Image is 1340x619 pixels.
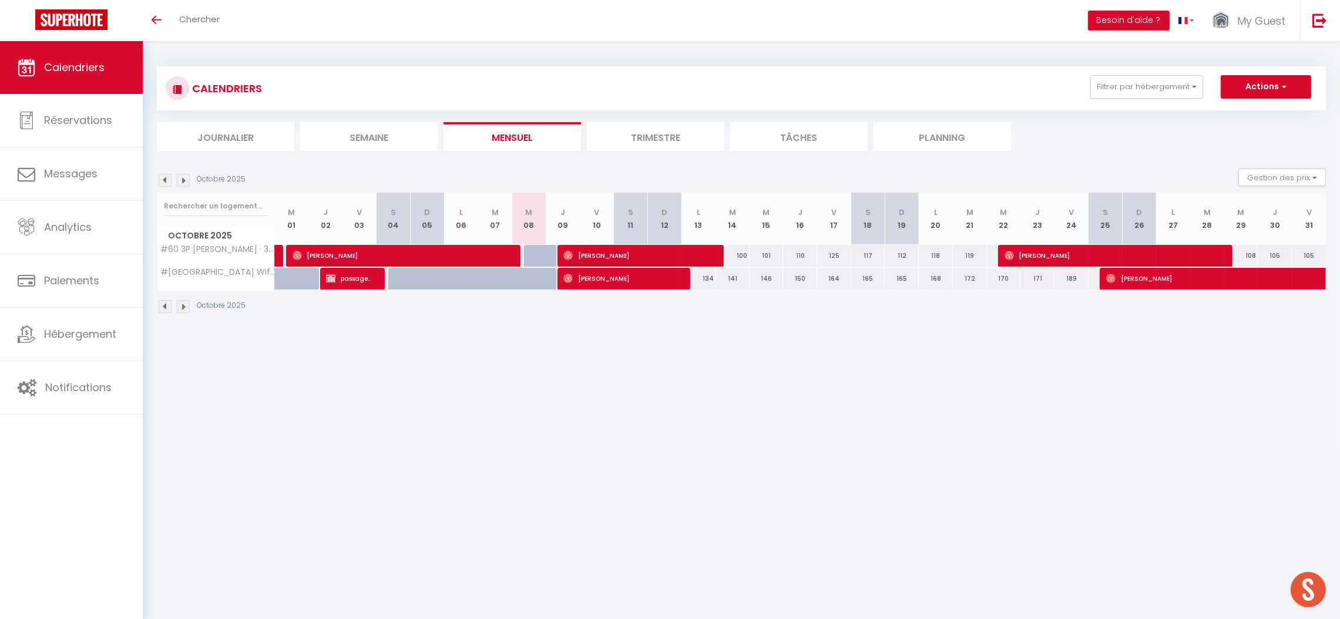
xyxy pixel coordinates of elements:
abbr: J [1035,207,1040,218]
abbr: M [966,207,973,218]
span: Octobre 2025 [157,227,274,244]
div: 112 [885,245,919,267]
div: 101 [750,245,784,267]
th: 20 [919,193,953,245]
button: Actions [1221,75,1311,99]
p: Octobre 2025 [197,300,246,311]
abbr: V [1307,207,1312,218]
abbr: M [1237,207,1244,218]
div: 118 [919,245,953,267]
span: [PERSON_NAME] [563,267,677,290]
th: 08 [512,193,546,245]
div: 110 [783,245,817,267]
abbr: M [729,207,736,218]
div: 165 [885,268,919,290]
abbr: D [661,207,667,218]
th: 26 [1122,193,1156,245]
abbr: S [865,207,871,218]
abbr: J [798,207,802,218]
input: Rechercher un logement... [164,196,268,217]
span: Chercher [179,13,220,25]
div: Ouvrir le chat [1291,572,1326,607]
div: 165 [851,268,885,290]
li: Tâches [730,122,868,151]
th: 27 [1156,193,1190,245]
li: Mensuel [444,122,581,151]
th: 02 [308,193,342,245]
abbr: D [1136,207,1142,218]
th: 29 [1224,193,1258,245]
th: 04 [377,193,411,245]
span: #60 3P [PERSON_NAME] · 3P [PERSON_NAME] centrale proche mer,Promenade/AC &WIFI [159,245,277,254]
div: 108 [1224,245,1258,267]
abbr: L [1171,207,1175,218]
span: Notifications [45,380,112,395]
li: Trimestre [587,122,724,151]
button: Gestion des prix [1238,169,1326,186]
abbr: S [1103,207,1108,218]
div: 105 [1258,245,1292,267]
th: 11 [614,193,648,245]
th: 09 [546,193,580,245]
th: 30 [1258,193,1292,245]
th: 22 [987,193,1021,245]
abbr: M [1204,207,1211,218]
div: 105 [1292,245,1326,267]
th: 18 [851,193,885,245]
img: ... [1212,11,1230,31]
div: 141 [716,268,750,290]
h3: CALENDRIERS [189,75,262,102]
abbr: L [934,207,938,218]
div: 172 [953,268,987,290]
abbr: L [697,207,700,218]
span: passage du technicien du proprio pour l'humidité ménage à faire après intervention [326,267,371,290]
th: 25 [1089,193,1123,245]
span: Analytics [44,220,92,234]
th: 13 [681,193,716,245]
span: Réservations [44,113,112,127]
abbr: M [288,207,295,218]
abbr: V [831,207,837,218]
th: 23 [1020,193,1054,245]
span: Calendriers [44,60,105,75]
span: My Guest [1237,14,1285,28]
button: Besoin d'aide ? [1088,11,1170,31]
abbr: J [560,207,565,218]
li: Planning [874,122,1011,151]
button: Filtrer par hébergement [1090,75,1203,99]
li: Journalier [157,122,294,151]
th: 16 [783,193,817,245]
div: 189 [1054,268,1089,290]
th: 24 [1054,193,1089,245]
abbr: M [492,207,499,218]
img: Super Booking [35,9,108,30]
abbr: V [357,207,362,218]
th: 19 [885,193,919,245]
span: [PERSON_NAME] [1005,244,1220,267]
div: 125 [817,245,851,267]
th: 01 [275,193,309,245]
abbr: D [899,207,905,218]
div: 164 [817,268,851,290]
div: 150 [783,268,817,290]
abbr: J [323,207,328,218]
th: 28 [1190,193,1224,245]
abbr: L [459,207,463,218]
abbr: M [1000,207,1007,218]
span: #[GEOGRAPHIC_DATA] Wifi 5mins Tram T1 [159,268,277,277]
th: 17 [817,193,851,245]
abbr: M [525,207,532,218]
abbr: S [391,207,396,218]
th: 03 [342,193,377,245]
div: 170 [987,268,1021,290]
th: 14 [716,193,750,245]
span: Paiements [44,273,99,288]
span: Hébergement [44,327,116,341]
abbr: J [1272,207,1277,218]
abbr: D [424,207,430,218]
div: 117 [851,245,885,267]
th: 31 [1292,193,1326,245]
th: 06 [444,193,478,245]
abbr: M [763,207,770,218]
div: 134 [681,268,716,290]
